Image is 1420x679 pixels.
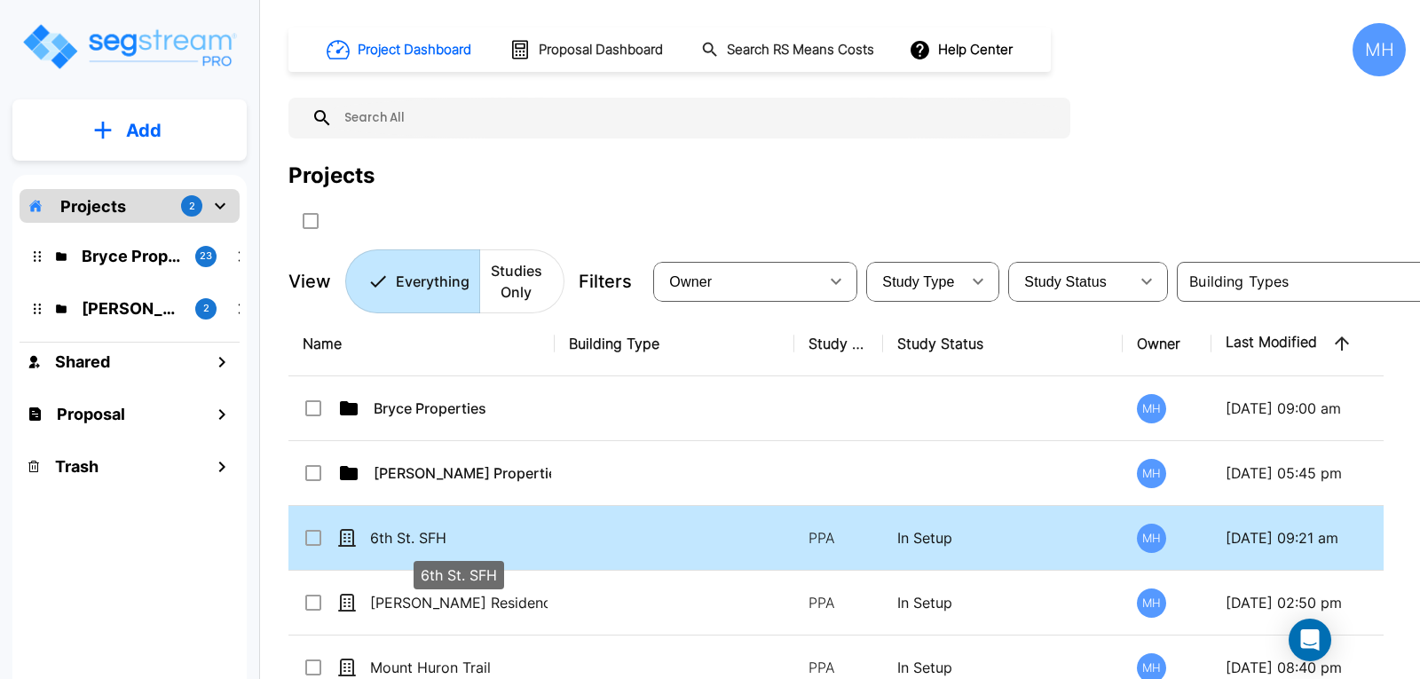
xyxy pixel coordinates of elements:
div: MH [1137,588,1166,618]
p: 2 [189,199,195,214]
h1: Trash [55,454,99,478]
p: [DATE] 08:40 pm [1226,657,1392,678]
p: In Setup [897,657,1108,678]
p: Add [126,117,162,144]
th: Name [288,312,555,376]
p: [DATE] 09:00 am [1226,398,1392,419]
p: In Setup [897,592,1108,613]
button: Studies Only [479,249,564,313]
span: Study Status [1024,274,1107,289]
div: Projects [288,160,375,192]
h1: Proposal [57,402,125,426]
th: Last Modified [1211,312,1407,376]
p: [PERSON_NAME] Properties [374,462,551,484]
p: Everything [396,271,469,292]
p: In Setup [897,527,1108,549]
p: [DATE] 09:21 am [1226,527,1392,549]
th: Building Type [555,312,794,376]
div: Open Intercom Messenger [1289,619,1331,661]
button: SelectAll [293,203,328,239]
th: Study Type [794,312,883,376]
h1: Search RS Means Costs [727,40,874,60]
p: Filters [579,268,632,295]
p: Projects [60,194,126,218]
p: Mount Huron Trail [370,657,548,678]
p: PPA [809,527,869,549]
p: View [288,268,331,295]
button: Help Center [905,33,1020,67]
div: MH [1353,23,1406,76]
div: MH [1137,524,1166,553]
input: Building Types [1182,269,1408,294]
span: Owner [669,274,712,289]
span: Study Type [882,274,954,289]
button: Search RS Means Costs [694,33,884,67]
h1: Proposal Dashboard [539,40,663,60]
p: Studies Only [490,260,542,303]
button: Proposal Dashboard [502,31,673,68]
p: Bryce Properties [82,244,181,268]
p: PPA [809,592,869,613]
button: Add [12,105,247,156]
p: Romero Properties [82,296,181,320]
div: Select [1012,257,1129,306]
h1: Project Dashboard [358,40,471,60]
p: 6th St. SFH [370,527,548,549]
div: Select [657,257,818,306]
p: [DATE] 05:45 pm [1226,462,1392,484]
p: 6th St. SFH [421,565,497,586]
th: Owner [1123,312,1211,376]
div: Platform [345,249,564,313]
div: MH [1137,394,1166,423]
div: Select [870,257,960,306]
p: Bryce Properties [374,398,551,419]
button: Project Dashboard [319,30,481,69]
h1: Shared [55,350,110,374]
p: [DATE] 02:50 pm [1226,592,1392,613]
button: Everything [345,249,480,313]
p: [PERSON_NAME] Residence [370,592,548,613]
input: Search All [333,98,1061,138]
th: Study Status [883,312,1123,376]
p: 2 [203,301,209,316]
p: PPA [809,657,869,678]
div: MH [1137,459,1166,488]
img: Logo [20,21,238,72]
p: 23 [200,249,212,264]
